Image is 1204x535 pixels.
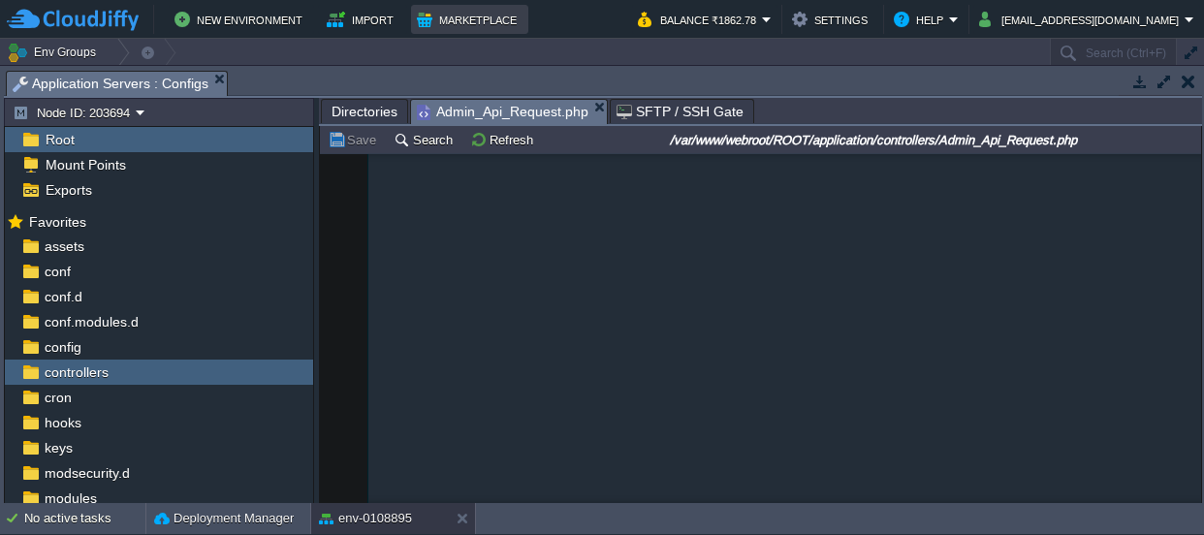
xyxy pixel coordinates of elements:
[979,8,1185,31] button: [EMAIL_ADDRESS][DOMAIN_NAME]
[319,509,412,528] button: env-0108895
[617,100,744,123] span: SFTP / SSH Gate
[25,214,89,230] a: Favorites
[7,8,139,32] img: CloudJiffy
[894,8,949,31] button: Help
[25,213,89,231] span: Favorites
[24,503,145,534] div: No active tasks
[154,509,294,528] button: Deployment Manager
[41,363,111,381] a: controllers
[41,338,84,356] a: config
[13,72,208,96] span: Application Servers : Configs
[42,131,78,148] a: Root
[417,8,523,31] button: Marketplace
[41,288,85,305] a: conf.d
[41,263,74,280] a: conf
[7,39,103,66] button: Env Groups
[41,489,100,507] a: modules
[41,414,84,431] a: hooks
[792,8,873,31] button: Settings
[638,8,762,31] button: Balance ₹1862.78
[327,8,399,31] button: Import
[42,181,95,199] a: Exports
[394,131,459,148] button: Search
[13,104,136,121] button: Node ID: 203694
[41,464,133,482] a: modsecurity.d
[41,313,142,330] a: conf.modules.d
[41,389,75,406] a: cron
[417,100,588,124] span: Admin_Api_Request.php
[174,8,308,31] button: New Environment
[42,156,129,173] a: Mount Points
[1123,457,1185,516] iframe: chat widget
[332,100,397,123] span: Directories
[410,99,608,123] li: /var/www/webroot/ROOT/application/controllers/Admin_Api_Request.php
[328,131,382,148] button: Save
[41,439,76,456] a: keys
[41,237,87,255] a: assets
[470,131,539,148] button: Refresh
